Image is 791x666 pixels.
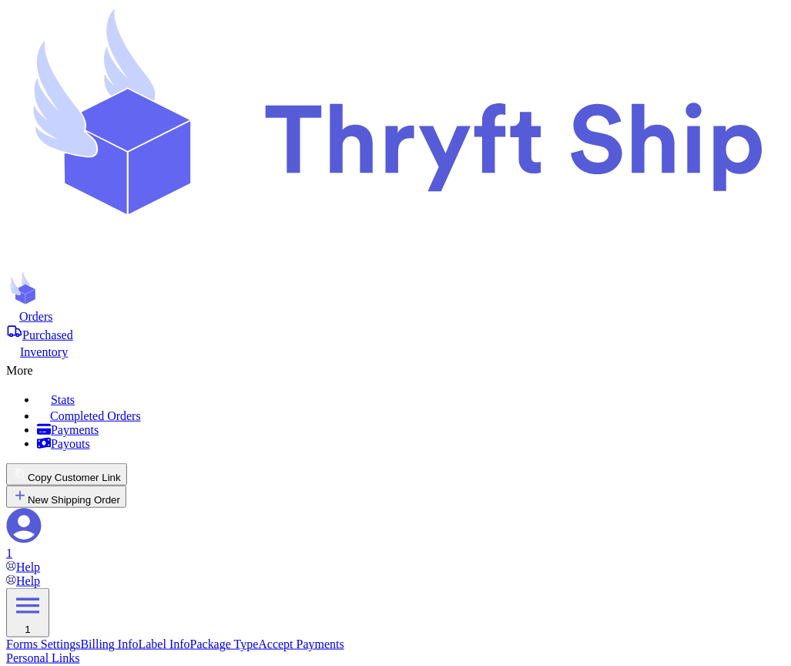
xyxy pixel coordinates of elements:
[80,637,138,651] a: Billing Info
[6,359,785,378] div: More
[6,574,40,587] a: Help
[37,390,785,407] a: Stats
[6,463,127,486] button: Copy Customer Link
[6,651,80,664] a: Personal Links
[6,342,785,359] a: Inventory
[139,637,190,651] a: Label Info
[12,624,43,635] div: 1
[20,345,68,358] span: Inventory
[6,588,49,637] button: 1
[37,407,785,423] a: Completed Orders
[51,437,90,450] span: Payouts
[6,637,80,651] a: Forms Settings
[16,560,40,573] span: Help
[37,437,785,451] a: Payouts
[16,574,40,587] span: Help
[6,486,126,508] button: New Shipping Order
[6,308,785,324] a: Orders
[6,547,785,560] div: 1
[19,310,53,323] span: Orders
[258,637,344,651] a: Accept Payments
[37,423,785,437] a: Payments
[6,508,785,560] a: 1
[6,324,785,342] a: Purchased
[6,560,40,573] a: Help
[51,393,75,406] span: Stats
[51,423,99,436] span: Payments
[190,637,259,651] a: Package Type
[50,409,141,422] span: Completed Orders
[22,328,73,341] span: Purchased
